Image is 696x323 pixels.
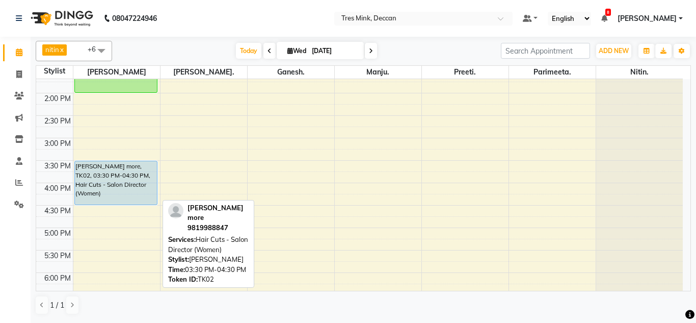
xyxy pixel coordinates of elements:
span: Token ID: [168,275,198,283]
img: logo [26,4,96,33]
span: Hair Cuts - Salon Director (Women) [168,235,248,254]
span: [PERSON_NAME] [73,66,160,79]
span: Manju. [335,66,421,79]
div: 3:00 PM [42,138,73,149]
div: 6:00 PM [42,273,73,284]
a: 8 [601,14,607,23]
span: Preeti. [422,66,508,79]
span: Wed [285,47,309,55]
input: Search Appointment [501,43,590,59]
span: nitin [45,45,59,54]
div: 03:30 PM-04:30 PM [168,265,249,275]
span: Ganesh. [248,66,334,79]
span: Parimeeta. [509,66,596,79]
input: 2025-09-03 [309,43,360,59]
div: [PERSON_NAME] more, TK02, 03:30 PM-04:30 PM, Hair Cuts - Salon Director (Women) [75,161,157,205]
span: Time: [168,265,185,274]
b: 08047224946 [112,4,157,33]
span: ADD NEW [599,47,629,55]
span: Services: [168,235,196,243]
button: ADD NEW [596,44,631,58]
div: [PERSON_NAME] [168,255,249,265]
span: [PERSON_NAME] more [188,204,244,222]
img: profile [168,203,183,218]
span: +6 [88,45,103,53]
div: 2:00 PM [42,93,73,104]
div: 4:00 PM [42,183,73,194]
span: [PERSON_NAME]. [160,66,247,79]
div: 5:30 PM [42,251,73,261]
a: x [59,45,64,54]
div: 2:30 PM [42,116,73,127]
div: Stylist [36,66,73,77]
span: 1 / 1 [50,300,64,311]
span: Today [236,43,261,59]
div: 5:00 PM [42,228,73,239]
span: Nitin. [596,66,683,79]
div: 3:30 PM [42,161,73,171]
div: 9819988847 [188,223,249,233]
span: Stylist: [168,255,189,263]
div: TK02 [168,275,249,285]
span: 8 [605,9,611,16]
div: 4:30 PM [42,206,73,216]
span: [PERSON_NAME] [618,13,677,24]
